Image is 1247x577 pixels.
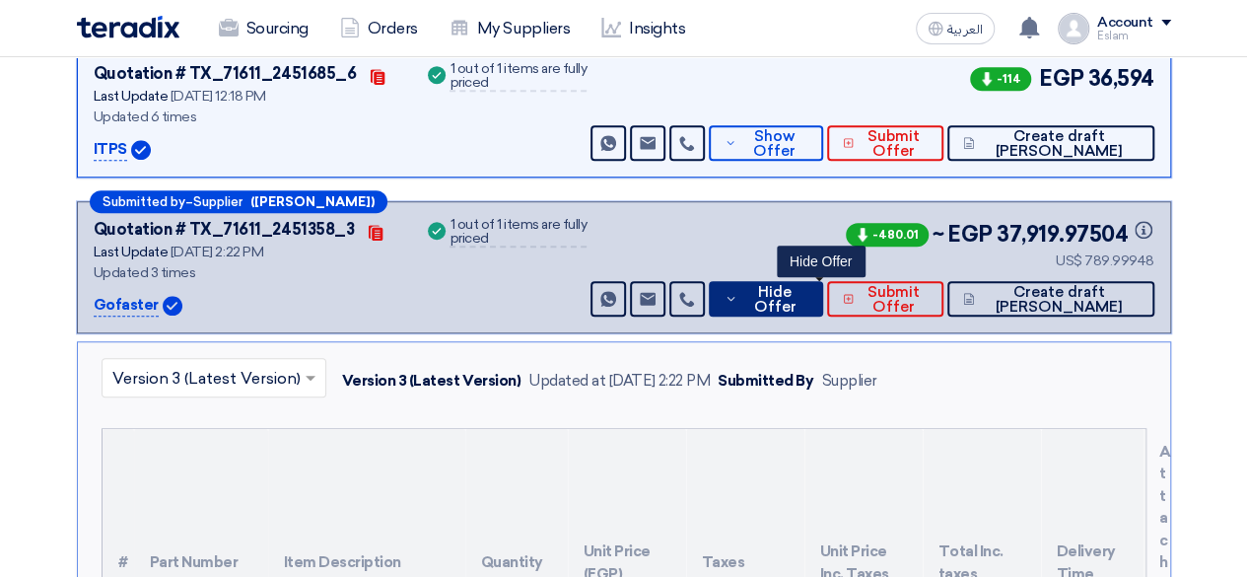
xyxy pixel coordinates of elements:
span: EGP [947,218,993,251]
div: Account [1097,15,1153,32]
button: Hide Offer [709,281,822,317]
a: Sourcing [203,7,324,50]
button: Create draft [PERSON_NAME] [947,281,1153,317]
button: العربية [916,13,995,44]
div: Updated 3 times [94,262,401,283]
span: ~ [933,218,944,251]
img: Verified Account [163,296,182,316]
span: Supplier [193,195,242,208]
div: Updated 6 times [94,107,401,127]
p: Gofaster [94,294,159,318]
img: Verified Account [131,140,151,160]
div: US$ 789.99948 [842,251,1154,271]
span: [DATE] 2:22 PM [171,244,263,260]
span: Submit Offer [859,285,928,315]
span: EGP [1039,62,1084,95]
div: – [90,190,387,213]
div: 1 out of 1 items are fully priced [450,218,587,248]
a: Insights [586,7,701,50]
img: profile_test.png [1058,13,1089,44]
div: 1 out of 1 items are fully priced [450,62,587,92]
img: Teradix logo [77,16,179,38]
button: Submit Offer [827,125,944,161]
span: Last Update [94,244,169,260]
button: Create draft [PERSON_NAME] [947,125,1153,161]
div: Version 3 (Latest Version) [342,370,521,393]
span: Last Update [94,88,169,105]
span: Submit Offer [859,129,928,159]
span: -114 [970,67,1031,91]
div: Supplier [821,370,876,393]
span: Create draft [PERSON_NAME] [980,285,1139,315]
span: العربية [947,23,983,36]
span: Submitted by [103,195,185,208]
div: Submitted By [718,370,813,393]
button: Show Offer [709,125,822,161]
span: Create draft [PERSON_NAME] [980,129,1139,159]
a: My Suppliers [434,7,586,50]
div: Updated at [DATE] 2:22 PM [528,370,710,393]
b: ([PERSON_NAME]) [250,195,375,208]
button: Submit Offer [827,281,944,317]
span: Show Offer [741,129,806,159]
span: [DATE] 12:18 PM [171,88,266,105]
div: Quotation # TX_71611_2451358_3 [94,218,355,242]
span: 37,919.97504 [997,218,1154,251]
span: 36,594 [1087,62,1153,95]
a: Orders [324,7,434,50]
p: ITPS [94,138,127,162]
span: Hide Offer [742,285,806,315]
div: Hide Offer [777,246,866,277]
span: -480.01 [846,223,929,247]
div: Eslam [1097,31,1171,41]
div: Quotation # TX_71611_2451685_6 [94,62,357,86]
